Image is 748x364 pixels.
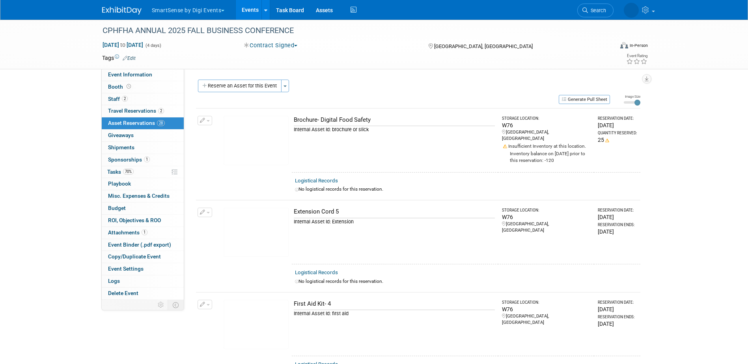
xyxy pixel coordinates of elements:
span: Search [588,7,606,13]
a: Budget [102,202,184,214]
img: Format-Inperson.png [620,42,628,48]
div: Reservation Ends: [598,314,637,320]
div: Internal Asset Id: brochure or slick [294,126,495,133]
div: [DATE] [598,320,637,328]
div: Storage Location: [502,300,591,305]
img: View Images [224,300,289,349]
div: Event Format [567,41,648,53]
div: [GEOGRAPHIC_DATA], [GEOGRAPHIC_DATA] [502,313,591,326]
span: Copy/Duplicate Event [108,253,161,260]
a: Event Settings [102,263,184,275]
div: Reservation Date: [598,116,637,121]
a: ROI, Objectives & ROO [102,215,184,227]
span: Event Settings [108,266,144,272]
img: ExhibitDay [102,7,142,15]
div: Storage Location: [502,208,591,213]
div: 25 [598,136,637,144]
a: Copy/Duplicate Event [102,251,184,263]
a: Playbook [102,178,184,190]
span: [GEOGRAPHIC_DATA], [GEOGRAPHIC_DATA] [434,43,533,49]
a: Event Binder (.pdf export) [102,239,184,251]
span: 70% [123,169,134,175]
a: Staff2 [102,93,184,105]
img: View Images [224,116,289,165]
td: Tags [102,54,136,62]
span: 28 [157,120,165,126]
span: Asset Reservations [108,120,165,126]
span: Budget [108,205,126,211]
span: Booth [108,84,132,90]
span: Staff [108,96,128,102]
span: 2 [122,96,128,102]
div: Storage Location: [502,116,591,121]
div: W76 [502,213,591,221]
div: Quantity Reserved: [598,130,637,136]
a: Attachments1 [102,227,184,239]
div: CPHFHA ANNUAL 2025 FALL BUSINESS CONFERENCE [100,24,602,38]
a: Booth [102,81,184,93]
td: Toggle Event Tabs [168,300,184,310]
span: Tasks [107,169,134,175]
a: Logistical Records [295,269,338,275]
div: Insufficient Inventory at this location. [502,142,591,150]
div: [DATE] [598,121,637,129]
div: Inventory balance on [DATE] prior to this reservation: -120 [502,150,591,164]
a: Shipments [102,142,184,154]
div: In-Person [629,43,648,48]
div: Internal Asset Id: first aid [294,310,495,317]
div: No logistical records for this reservation. [295,186,637,193]
span: 2 [158,108,164,114]
span: Travel Reservations [108,108,164,114]
span: 1 [144,156,150,162]
div: Image Size [624,94,640,99]
a: Edit [123,56,136,61]
div: Event Rating [626,54,647,58]
span: Sponsorships [108,156,150,163]
button: Reserve an Asset for this Event [198,80,282,92]
span: Event Information [108,71,152,78]
span: Event Binder (.pdf export) [108,241,171,248]
img: Abby Allison [624,3,639,18]
span: to [119,42,127,48]
span: (4 days) [145,43,161,48]
span: Delete Event [108,290,138,296]
div: [DATE] [598,305,637,313]
a: Logistical Records [295,178,338,184]
a: Search [577,4,614,17]
div: [DATE] [598,213,637,221]
span: Misc. Expenses & Credits [108,193,170,199]
a: Event Information [102,69,184,81]
a: Delete Event [102,288,184,299]
span: Shipments [108,144,134,150]
td: Personalize Event Tab Strip [154,300,168,310]
div: [GEOGRAPHIC_DATA], [GEOGRAPHIC_DATA] [502,221,591,234]
div: W76 [502,121,591,129]
span: Attachments [108,229,147,236]
div: W76 [502,305,591,313]
a: Asset Reservations28 [102,117,184,129]
button: Contract Signed [241,41,300,50]
a: Sponsorships1 [102,154,184,166]
div: [GEOGRAPHIC_DATA], [GEOGRAPHIC_DATA] [502,129,591,142]
div: [DATE] [598,228,637,236]
button: Generate Pull Sheet [559,95,610,104]
a: Travel Reservations2 [102,105,184,117]
span: Giveaways [108,132,134,138]
div: Reservation Date: [598,300,637,305]
div: Internal Asset Id: Extension [294,218,495,225]
span: Logs [108,278,120,284]
a: Tasks70% [102,166,184,178]
div: Brochure- Digital Food Safety [294,116,495,124]
img: View Images [224,208,289,257]
a: Logs [102,275,184,287]
a: Giveaways [102,130,184,141]
span: 1 [142,229,147,235]
div: Reservation Date: [598,208,637,213]
a: Misc. Expenses & Credits [102,190,184,202]
div: Extension Cord 5 [294,208,495,216]
div: No logistical records for this reservation. [295,278,637,285]
div: Reservation Ends: [598,222,637,228]
span: Playbook [108,180,131,187]
div: First Aid Kit- 4 [294,300,495,308]
span: Booth not reserved yet [125,84,132,89]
